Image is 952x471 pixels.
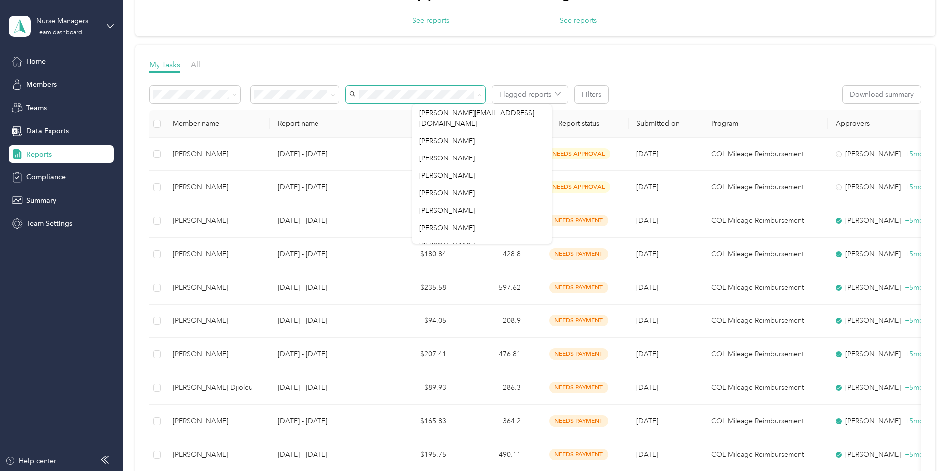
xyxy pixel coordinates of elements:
span: + 5 more [905,316,930,325]
p: [DATE] - [DATE] [278,449,371,460]
span: Team Settings [26,218,72,229]
span: My Tasks [149,60,180,69]
span: needs payment [549,382,608,393]
p: COL Mileage Reimbursement [711,249,820,260]
span: needs approval [547,148,610,159]
p: [DATE] - [DATE] [278,215,371,226]
span: needs payment [549,449,608,460]
span: + 5 more [905,250,930,258]
p: COL Mileage Reimbursement [711,349,820,360]
span: Compliance [26,172,66,182]
div: [PERSON_NAME] [836,282,920,293]
p: COL Mileage Reimbursement [711,282,820,293]
p: [DATE] - [DATE] [278,182,371,193]
td: $180.84 [379,238,454,271]
span: [PERSON_NAME] [419,171,475,180]
span: [PERSON_NAME] [419,206,475,215]
button: See reports [560,15,597,26]
th: Program [703,110,828,138]
span: Data Exports [26,126,69,136]
span: needs payment [549,248,608,260]
th: Approvers [828,110,928,138]
span: [PERSON_NAME] [419,241,475,250]
span: + 5 more [905,383,930,392]
span: [DATE] [636,316,658,325]
p: COL Mileage Reimbursement [711,149,820,159]
div: [PERSON_NAME] [173,315,262,326]
td: COL Mileage Reimbursement [703,204,828,238]
p: [DATE] - [DATE] [278,249,371,260]
th: Submitted on [629,110,703,138]
span: All [191,60,200,69]
span: + 5 more [905,283,930,292]
div: [PERSON_NAME] [836,182,920,193]
span: needs payment [549,348,608,360]
span: Members [26,79,57,90]
th: Report name [270,110,379,138]
span: + 5 more [905,150,930,158]
span: [DATE] [636,216,658,225]
button: Flagged reports [492,86,568,103]
p: COL Mileage Reimbursement [711,416,820,427]
span: [PERSON_NAME] [419,224,475,232]
p: [DATE] - [DATE] [278,382,371,393]
p: COL Mileage Reimbursement [711,449,820,460]
p: [DATE] - [DATE] [278,149,371,159]
span: [PERSON_NAME] [419,137,475,145]
td: COL Mileage Reimbursement [703,238,828,271]
iframe: Everlance-gr Chat Button Frame [896,415,952,471]
span: needs payment [549,282,608,293]
div: [PERSON_NAME] [173,215,262,226]
div: [PERSON_NAME] [836,416,920,427]
span: needs approval [547,181,610,193]
span: [DATE] [636,450,658,459]
td: COL Mileage Reimbursement [703,338,828,371]
span: [DATE] [636,383,658,392]
p: COL Mileage Reimbursement [711,182,820,193]
div: [PERSON_NAME] [173,249,262,260]
td: 597.62 [454,271,529,305]
span: Summary [26,195,56,206]
span: Home [26,56,46,67]
span: Reports [26,149,52,159]
td: COL Mileage Reimbursement [703,371,828,405]
p: [DATE] - [DATE] [278,349,371,360]
div: [PERSON_NAME] [836,149,920,159]
td: 286.3 [454,371,529,405]
button: Help center [5,456,56,466]
div: Total [387,119,446,128]
td: $156.86 [379,204,454,238]
span: [DATE] [636,183,658,191]
span: + 5 more [905,183,930,191]
div: [PERSON_NAME] [836,315,920,326]
div: [PERSON_NAME] [173,282,262,293]
div: [PERSON_NAME] [836,349,920,360]
td: $207.41 [379,338,454,371]
span: needs payment [549,315,608,326]
td: $368.50 [379,171,454,204]
div: Nurse Managers [36,16,99,26]
p: COL Mileage Reimbursement [711,315,820,326]
p: [DATE] - [DATE] [278,416,371,427]
div: [PERSON_NAME] [173,416,262,427]
div: [PERSON_NAME] [173,182,262,193]
p: [DATE] - [DATE] [278,315,371,326]
td: $94.05 [379,305,454,338]
span: [DATE] [636,250,658,258]
span: [DATE] [636,417,658,425]
button: Filters [575,86,608,103]
td: $165.83 [379,405,454,438]
span: needs payment [549,415,608,427]
div: [PERSON_NAME] [173,349,262,360]
span: + 5 more [905,216,930,225]
div: [PERSON_NAME]-Djioleu [173,382,262,393]
span: [PERSON_NAME] [419,189,475,197]
p: [DATE] - [DATE] [278,282,371,293]
span: Report status [537,119,621,128]
td: COL Mileage Reimbursement [703,405,828,438]
p: COL Mileage Reimbursement [711,382,820,393]
span: [DATE] [636,150,658,158]
td: COL Mileage Reimbursement [703,171,828,204]
div: [PERSON_NAME] [836,449,920,460]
